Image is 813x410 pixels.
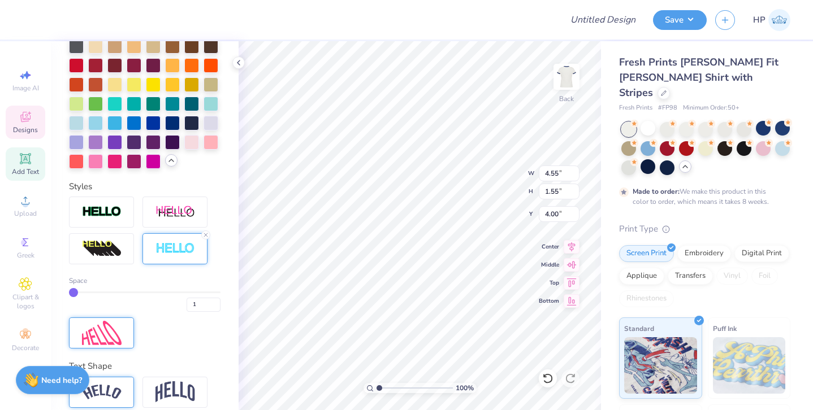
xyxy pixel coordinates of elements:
div: Embroidery [677,245,731,262]
div: Styles [69,180,220,193]
span: Center [539,243,559,251]
span: Bottom [539,297,559,305]
button: Save [653,10,707,30]
span: Standard [624,322,654,334]
div: Vinyl [716,268,748,285]
img: Stroke [82,206,122,219]
div: Applique [619,268,664,285]
span: Fresh Prints [619,103,652,113]
img: Hannah Pettit [768,9,790,31]
span: Clipart & logos [6,293,45,311]
img: Standard [624,337,697,394]
img: Arch [155,381,195,403]
span: HP [753,14,766,27]
input: Untitled Design [561,8,645,31]
strong: Need help? [41,375,82,386]
div: Foil [751,268,778,285]
span: Image AI [12,84,39,93]
span: Greek [17,251,34,260]
img: Shadow [155,205,195,219]
strong: Made to order: [633,187,680,196]
span: Middle [539,261,559,269]
div: Transfers [668,268,713,285]
span: Fresh Prints [PERSON_NAME] Fit [PERSON_NAME] Shirt with Stripes [619,55,779,99]
div: Screen Print [619,245,674,262]
span: Designs [13,125,38,134]
span: Puff Ink [713,322,737,334]
img: Arc [82,385,122,400]
span: 100 % [456,383,474,393]
span: # FP98 [658,103,677,113]
img: 3d Illusion [82,240,122,258]
div: Rhinestones [619,290,674,307]
span: Top [539,279,559,287]
span: Upload [14,209,37,218]
img: Negative Space [155,242,195,255]
span: Decorate [12,343,39,352]
img: Free Distort [82,321,122,345]
div: We make this product in this color to order, which means it takes 8 weeks. [633,186,772,207]
img: Puff Ink [713,337,786,394]
span: Space [69,276,87,286]
img: Back [555,66,578,88]
span: Add Text [12,167,39,176]
a: HP [753,9,790,31]
div: Back [559,94,574,104]
div: Text Shape [69,360,220,373]
span: Minimum Order: 50 + [683,103,740,113]
div: Digital Print [734,245,789,262]
div: Print Type [619,223,790,235]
